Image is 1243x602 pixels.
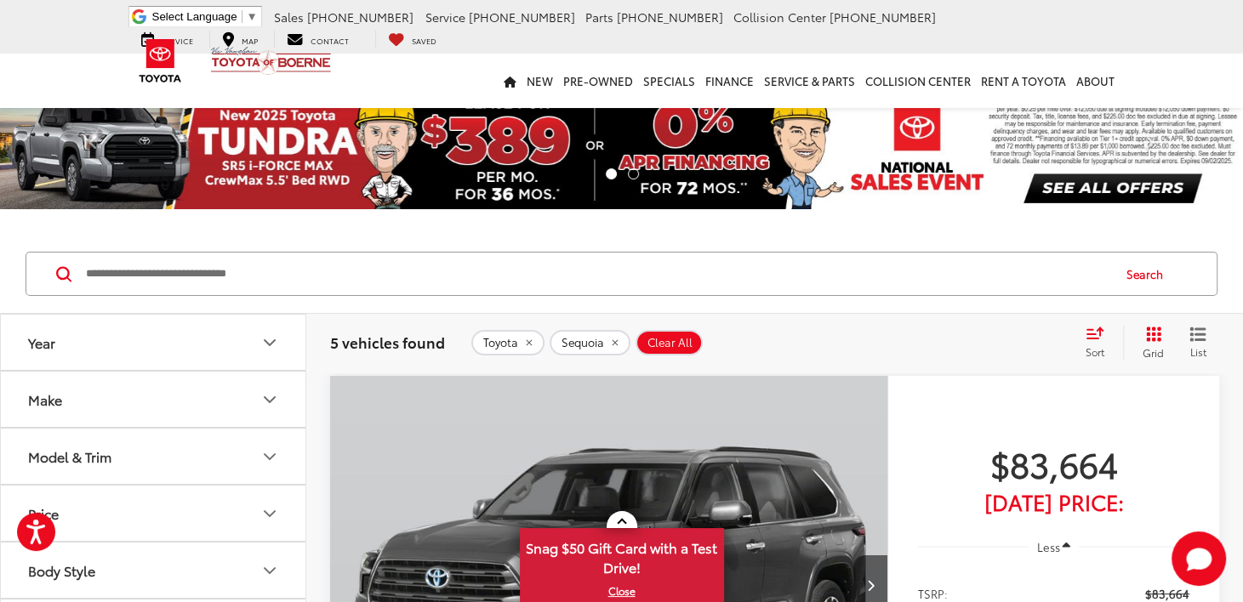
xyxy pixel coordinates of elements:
button: Clear All [636,330,703,355]
button: Grid View [1123,326,1177,360]
a: Select Language​ [152,10,258,23]
button: PricePrice [1,486,307,541]
img: Vic Vaughan Toyota of Boerne [210,46,332,76]
span: Saved [412,35,436,46]
button: remove Sequoia [550,330,630,355]
div: Make [28,391,62,407]
button: Body StyleBody Style [1,542,307,598]
span: [DATE] Price: [918,493,1189,510]
button: Less [1029,531,1080,562]
span: [PHONE_NUMBER] [469,9,575,26]
span: Parts [585,9,613,26]
span: ▼ [247,10,258,23]
div: Body Style [259,560,280,581]
svg: Start Chat [1172,531,1226,586]
span: $83,664 [918,442,1189,485]
img: Toyota [128,33,192,88]
a: Contact [274,31,362,48]
span: [PHONE_NUMBER] [617,9,723,26]
div: Body Style [28,562,95,578]
button: MakeMake [1,372,307,427]
a: My Saved Vehicles [375,31,449,48]
span: [PHONE_NUMBER] [307,9,413,26]
div: Make [259,389,280,410]
span: List [1189,344,1206,359]
span: Select Language [152,10,237,23]
div: Year [259,332,280,353]
a: Service & Parts: Opens in a new tab [759,54,860,108]
span: Service [425,9,465,26]
a: Pre-Owned [558,54,638,108]
button: Model & TrimModel & Trim [1,429,307,484]
span: 5 vehicles found [330,332,445,352]
div: Year [28,334,55,350]
a: New [522,54,558,108]
span: Collision Center [733,9,826,26]
button: Toggle Chat Window [1172,531,1226,586]
a: About [1071,54,1120,108]
a: Specials [638,54,700,108]
input: Search by Make, Model, or Keyword [84,253,1110,294]
span: Sort [1086,344,1104,359]
span: Snag $50 Gift Card with a Test Drive! [522,530,722,582]
button: YearYear [1,315,307,370]
span: [PHONE_NUMBER] [830,9,936,26]
span: Sales [274,9,304,26]
span: Grid [1143,345,1164,360]
a: Finance [700,54,759,108]
div: Price [259,503,280,524]
span: Sequoia [562,336,604,349]
a: Rent a Toyota [976,54,1071,108]
div: Model & Trim [259,446,280,467]
span: Toyota [483,336,518,349]
a: Collision Center [860,54,976,108]
span: TSRP: [918,585,948,602]
span: $83,664 [1145,585,1189,602]
div: Price [28,505,59,521]
span: Less [1036,539,1059,554]
span: Clear All [647,336,693,349]
button: Select sort value [1077,326,1123,360]
button: Search [1110,253,1188,295]
a: Home [499,54,522,108]
a: Map [209,31,271,48]
div: Model & Trim [28,448,111,464]
a: Service [128,31,206,48]
button: List View [1177,326,1219,360]
button: remove Toyota [471,330,545,355]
